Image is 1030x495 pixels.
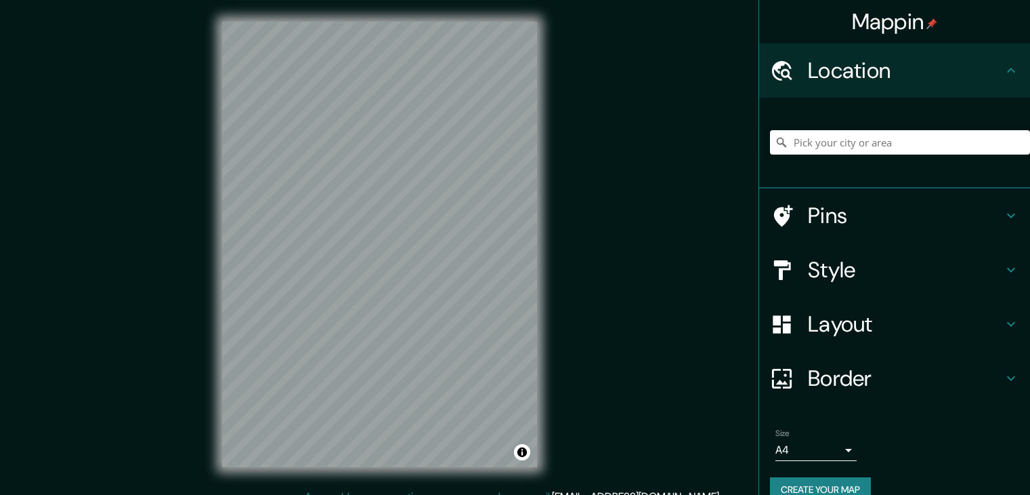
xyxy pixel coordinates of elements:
button: Toggle attribution [514,444,530,460]
h4: Location [808,57,1003,84]
h4: Pins [808,202,1003,229]
div: Layout [759,297,1030,351]
h4: Mappin [852,8,938,35]
h4: Style [808,256,1003,283]
div: Style [759,243,1030,297]
canvas: Map [222,22,537,467]
h4: Border [808,365,1003,392]
div: Location [759,43,1030,98]
input: Pick your city or area [770,130,1030,155]
h4: Layout [808,311,1003,338]
div: Pins [759,189,1030,243]
div: A4 [775,439,857,461]
img: pin-icon.png [926,18,937,29]
div: Border [759,351,1030,405]
label: Size [775,428,790,439]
